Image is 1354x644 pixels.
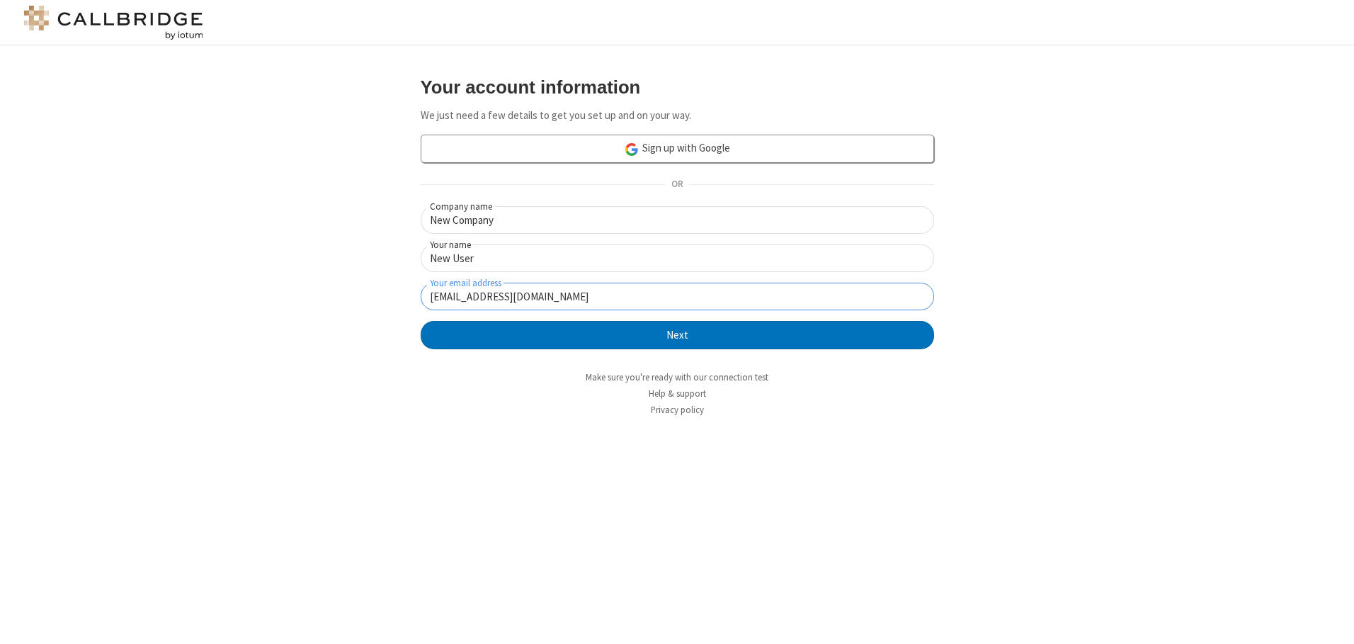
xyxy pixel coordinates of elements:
[421,206,934,234] input: Company name
[421,321,934,349] button: Next
[421,135,934,163] a: Sign up with Google
[421,108,934,124] p: We just need a few details to get you set up and on your way.
[624,142,639,157] img: google-icon.png
[586,371,768,383] a: Make sure you're ready with our connection test
[421,244,934,272] input: Your name
[666,175,688,195] span: OR
[421,77,934,97] h3: Your account information
[21,6,205,40] img: logo@2x.png
[421,283,934,310] input: Your email address
[651,404,704,416] a: Privacy policy
[649,388,706,400] a: Help & support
